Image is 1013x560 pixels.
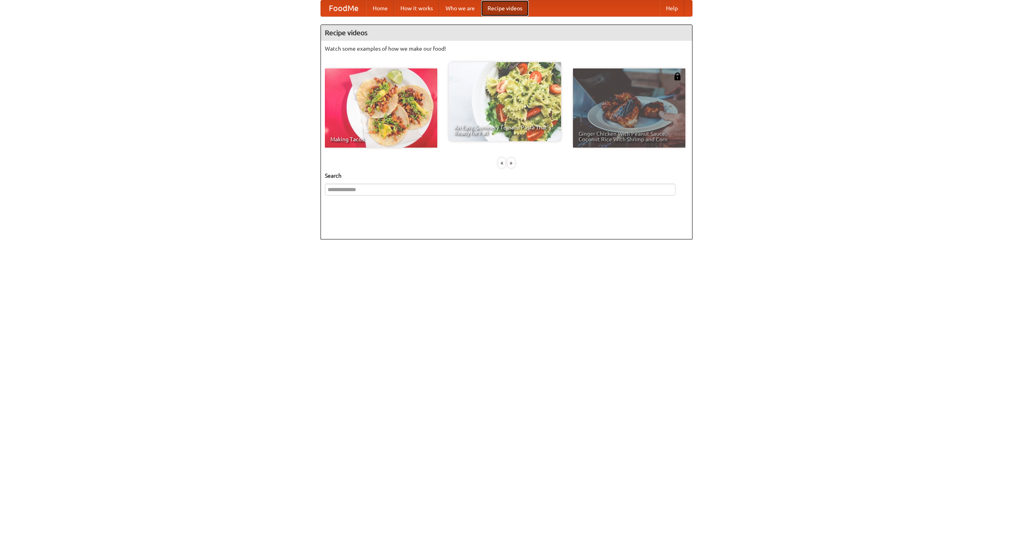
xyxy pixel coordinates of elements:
a: Help [660,0,684,16]
a: Home [366,0,394,16]
span: Making Tacos [330,137,432,142]
a: Who we are [439,0,481,16]
a: An Easy, Summery Tomato Pasta That's Ready for Fall [449,62,561,141]
img: 483408.png [673,72,681,80]
a: How it works [394,0,439,16]
div: « [498,158,505,168]
a: Making Tacos [325,68,437,148]
div: » [508,158,515,168]
h5: Search [325,172,688,180]
a: FoodMe [321,0,366,16]
span: An Easy, Summery Tomato Pasta That's Ready for Fall [454,125,556,136]
h4: Recipe videos [321,25,692,41]
p: Watch some examples of how we make our food! [325,45,688,53]
a: Recipe videos [481,0,529,16]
